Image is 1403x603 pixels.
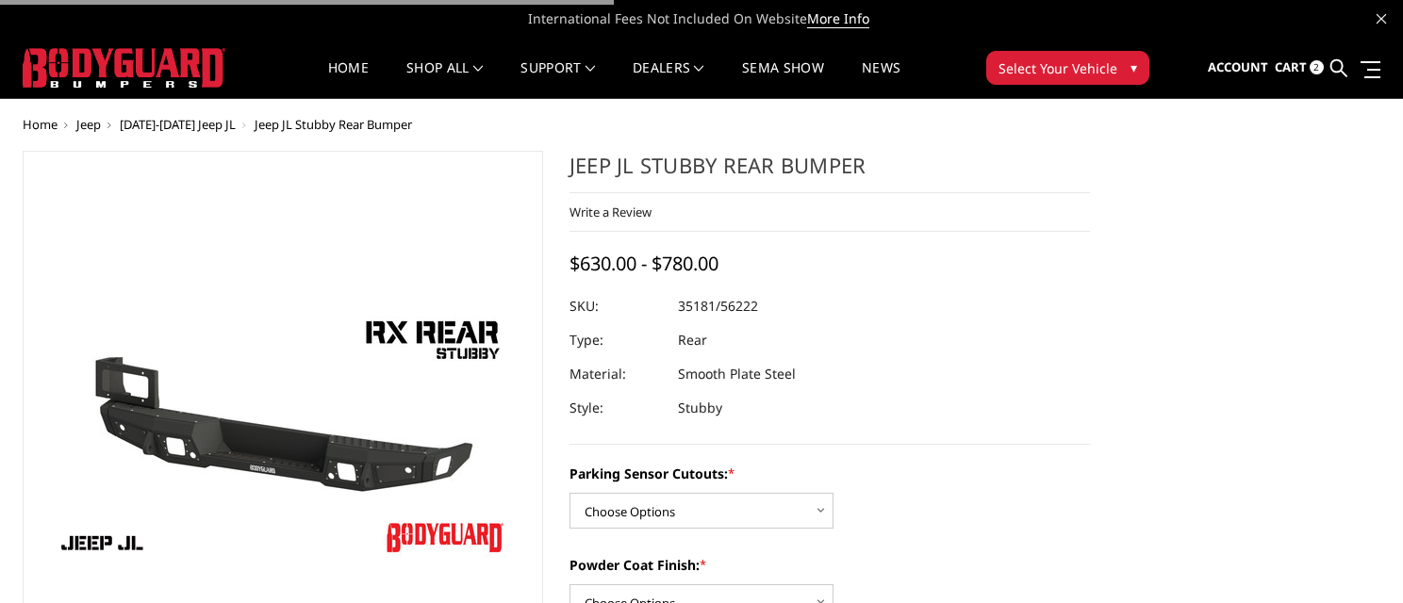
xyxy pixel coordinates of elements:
a: Jeep [76,116,101,133]
span: Select Your Vehicle [999,58,1117,78]
h1: Jeep JL Stubby Rear Bumper [569,151,1090,193]
a: Write a Review [569,204,652,220]
img: BODYGUARD BUMPERS [23,48,225,88]
a: News [862,61,900,98]
a: Account [1208,42,1268,93]
dt: Style: [569,391,664,425]
a: Support [520,61,595,98]
a: More Info [807,9,869,28]
span: $630.00 - $780.00 [569,251,718,276]
span: Jeep JL Stubby Rear Bumper [255,116,412,133]
span: Account [1208,58,1268,75]
dd: 35181/56222 [678,289,758,323]
dd: Stubby [678,391,722,425]
a: SEMA Show [742,61,824,98]
label: Powder Coat Finish: [569,555,1090,575]
button: Select Your Vehicle [986,51,1149,85]
dd: Smooth Plate Steel [678,357,796,391]
dt: SKU: [569,289,664,323]
label: Parking Sensor Cutouts: [569,464,1090,483]
span: 2 [1310,60,1324,74]
dt: Material: [569,357,664,391]
span: ▾ [1131,57,1137,77]
dt: Type: [569,323,664,357]
a: Home [328,61,369,98]
a: Cart 2 [1275,42,1324,93]
a: [DATE]-[DATE] Jeep JL [120,116,236,133]
a: shop all [406,61,483,98]
dd: Rear [678,323,707,357]
span: Cart [1275,58,1307,75]
a: Home [23,116,58,133]
a: Dealers [633,61,704,98]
